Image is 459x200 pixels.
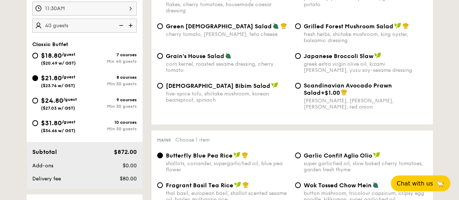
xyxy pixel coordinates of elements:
[157,53,163,59] input: Grain's House Saladcorn kernel, roasted sesame dressing, cherry tomato
[157,83,163,89] input: [DEMOGRAPHIC_DATA] Bibim Saladfive-spice tofu, shiitake mushroom, korean beansprout, spinach
[394,23,401,29] img: icon-vegan.f8ff3823.svg
[391,175,450,191] button: Chat with us🦙
[32,163,53,169] span: Add-ons
[62,119,75,125] span: /guest
[85,120,137,125] div: 10 courses
[304,82,392,96] span: Scandinavian Avocado Prawn Salad
[32,148,57,155] span: Subtotal
[32,53,38,58] input: $18.80/guest($20.49 w/ GST)7 coursesMin 40 guests
[157,152,163,158] input: Butterfly Blue Pea Riceshallots, coriander, supergarlicfied oil, blue pea flower
[374,52,381,59] img: icon-vegan.f8ff3823.svg
[295,23,301,29] input: Grilled Forest Mushroom Saladfresh herbs, shiitake mushroom, king oyster, balsamic dressing
[304,98,427,110] div: [PERSON_NAME], [PERSON_NAME], [PERSON_NAME], red onion
[242,181,249,188] img: icon-chef-hat.a58ddaea.svg
[122,163,136,169] span: $0.00
[166,61,289,73] div: corn kernel, roasted sesame dressing, cherry tomato
[32,41,68,48] span: Classic Buffet
[32,120,38,126] input: $31.80/guest($34.66 w/ GST)10 coursesMin 30 guests
[166,152,233,159] span: Butterfly Blue Pea Rice
[272,23,279,29] img: icon-vegetarian.fe4039eb.svg
[304,152,372,159] span: Garlic Confit Aglio Olio
[225,52,231,59] img: icon-vegetarian.fe4039eb.svg
[373,152,380,158] img: icon-vegan.f8ff3823.svg
[295,83,301,89] input: Scandinavian Avocado Prawn Salad+$1.00[PERSON_NAME], [PERSON_NAME], [PERSON_NAME], red onion
[32,1,137,16] input: Event time
[62,74,75,79] span: /guest
[304,61,427,73] div: greek extra virgin olive oil, kizami [PERSON_NAME], yuzu soy-sesame dressing
[271,82,278,89] img: icon-vegan.f8ff3823.svg
[126,19,137,32] img: icon-add.58712e84.svg
[63,97,77,102] span: /guest
[166,160,289,173] div: shallots, coriander, supergarlicfied oil, blue pea flower
[32,19,137,33] input: Number of guests
[166,53,224,60] span: Grain's House Salad
[295,152,301,158] input: Garlic Confit Aglio Oliosuper garlicfied oil, slow baked cherry tomatoes, garden fresh thyme
[32,98,38,103] input: $24.80/guest($27.03 w/ GST)9 coursesMin 30 guests
[304,31,427,44] div: fresh herbs, shiitake mushroom, king oyster, balsamic dressing
[85,75,137,80] div: 8 courses
[166,182,233,189] span: Fragrant Basil Tea Rice
[304,182,372,189] span: Wok Tossed Chow Mein
[41,52,62,60] span: $18.80
[85,52,137,57] div: 7 courses
[157,182,163,188] input: Fragrant Basil Tea Ricethai basil, european basil, shallot scented sesame oil, barley multigrain ...
[280,23,287,29] img: icon-chef-hat.a58ddaea.svg
[157,138,171,143] span: Mains
[41,97,63,105] span: $24.80
[166,31,289,37] div: cherry tomato, [PERSON_NAME], feta cheese
[41,106,75,111] span: ($27.03 w/ GST)
[341,89,347,95] img: icon-chef-hat.a58ddaea.svg
[41,83,75,88] span: ($23.76 w/ GST)
[62,52,75,57] span: /guest
[41,119,62,127] span: $31.80
[304,23,393,30] span: Grilled Forest Mushroom Salad
[85,97,137,102] div: 9 courses
[166,82,270,89] span: [DEMOGRAPHIC_DATA] Bibim Salad
[234,181,241,188] img: icon-vegan.f8ff3823.svg
[32,75,38,81] input: $21.80/guest($23.76 w/ GST)8 coursesMin 30 guests
[85,126,137,131] div: Min 30 guests
[119,176,136,182] span: $80.00
[397,180,433,187] span: Chat with us
[115,19,126,32] img: icon-reduce.1d2dbef1.svg
[242,152,248,158] img: icon-chef-hat.a58ddaea.svg
[32,176,61,182] span: Delivery fee
[41,61,76,66] span: ($20.49 w/ GST)
[85,81,137,86] div: Min 30 guests
[436,179,444,188] span: 🦙
[85,104,137,109] div: Min 30 guests
[372,181,379,188] img: icon-vegetarian.fe4039eb.svg
[157,23,163,29] input: Green [DEMOGRAPHIC_DATA] Saladcherry tomato, [PERSON_NAME], feta cheese
[295,53,301,59] input: Japanese Broccoli Slawgreek extra virgin olive oil, kizami [PERSON_NAME], yuzu soy-sesame dressing
[321,89,340,96] span: +$1.00
[402,23,409,29] img: icon-chef-hat.a58ddaea.svg
[166,23,272,30] span: Green [DEMOGRAPHIC_DATA] Salad
[304,53,373,60] span: Japanese Broccoli Slaw
[295,182,301,188] input: Wok Tossed Chow Meinbutton mushroom, tricolour capsicum, cripsy egg noodle, kikkoman, super garli...
[233,152,241,158] img: icon-vegan.f8ff3823.svg
[41,74,62,82] span: $21.80
[85,59,137,64] div: Min 40 guests
[41,128,75,133] span: ($34.66 w/ GST)
[166,91,289,103] div: five-spice tofu, shiitake mushroom, korean beansprout, spinach
[175,137,210,143] span: Choose 1 item
[114,148,136,155] span: $872.00
[304,160,427,173] div: super garlicfied oil, slow baked cherry tomatoes, garden fresh thyme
